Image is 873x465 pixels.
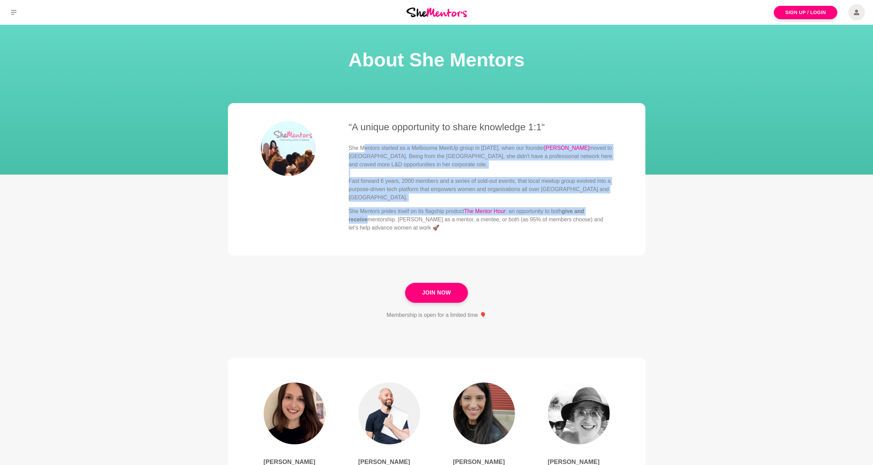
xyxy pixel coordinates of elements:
[774,6,837,19] a: Sign Up / Login
[544,145,589,151] a: [PERSON_NAME]
[349,207,612,232] p: She Mentors prides itself on its flagship product : an opportunity to both mentorship. [PERSON_NA...
[8,47,865,73] h1: About She Mentors
[387,311,486,319] p: Membership is open for a limited time 🎈
[464,208,506,214] a: The Mentor Hour
[405,283,468,303] a: Join Now
[349,121,612,133] h3: “A unique opportunity to share knowledge 1:1“
[349,144,612,202] p: She Mentors started as a Melbourne MeetUp group in [DATE], when our founder moved to [GEOGRAPHIC_...
[406,8,467,17] img: She Mentors Logo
